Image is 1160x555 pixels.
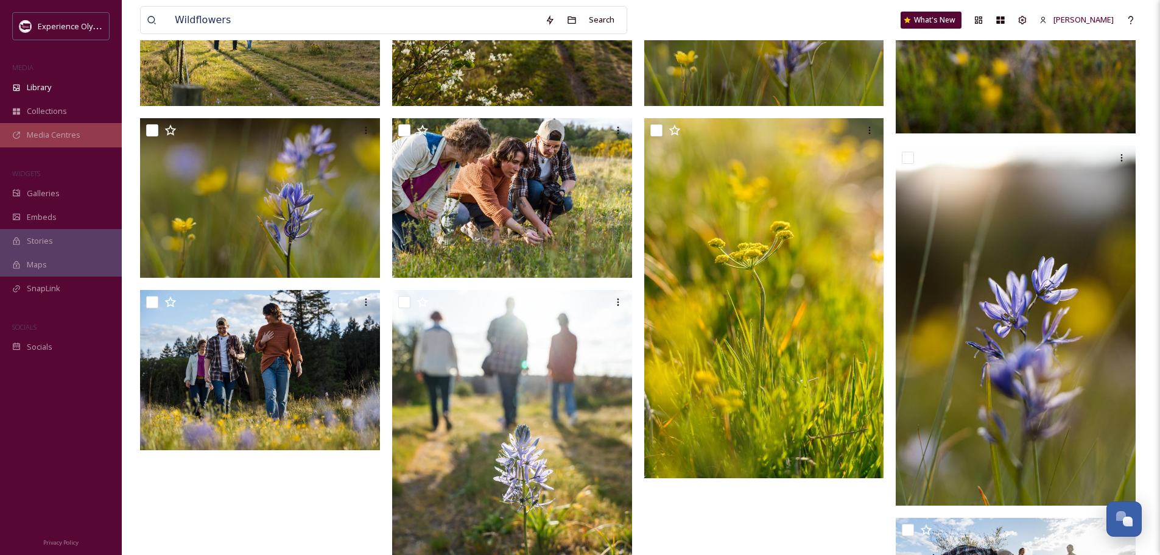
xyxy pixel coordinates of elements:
[38,20,110,32] span: Experience Olympia
[27,105,67,117] span: Collections
[896,146,1136,506] img: ext_1747188181.999217_cayman@caymanwaughtel.com-Scatter_Creek_Wild_Flowers 2025_Cayman_Waughtel-8...
[12,63,33,72] span: MEDIA
[1053,14,1114,25] span: [PERSON_NAME]
[27,129,80,141] span: Media Centres
[583,8,620,32] div: Search
[27,341,52,353] span: Socials
[140,290,380,450] img: ext_1747188056.611796_cayman@caymanwaughtel.com-Scatter_Creek_Wild_Flowers 2025_Cayman_Waughtel-5...
[140,118,380,278] img: ext_1747188175.752678_cayman@caymanwaughtel.com-Scatter_Creek_Wild_Flowers 2025_Cayman_Waughtel-6...
[43,534,79,549] a: Privacy Policy
[644,118,884,478] img: ext_1747188070.867507_cayman@caymanwaughtel.com-Scatter_Creek_Wild_Flowers 2025_Cayman_Waughtel-3...
[27,82,51,93] span: Library
[27,188,60,199] span: Galleries
[392,118,632,278] img: ext_1747188077.134729_cayman@caymanwaughtel.com-Scatter_Creek_Wild_Flowers 2025_Cayman_Waughtel-4...
[27,283,60,294] span: SnapLink
[901,12,961,29] a: What's New
[12,322,37,331] span: SOCIALS
[43,539,79,546] span: Privacy Policy
[1106,501,1142,537] button: Open Chat
[1033,8,1120,32] a: [PERSON_NAME]
[27,259,47,270] span: Maps
[169,7,539,34] input: Search your library
[27,235,53,247] span: Stories
[19,20,32,32] img: download.jpeg
[12,169,40,178] span: WIDGETS
[27,211,57,223] span: Embeds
